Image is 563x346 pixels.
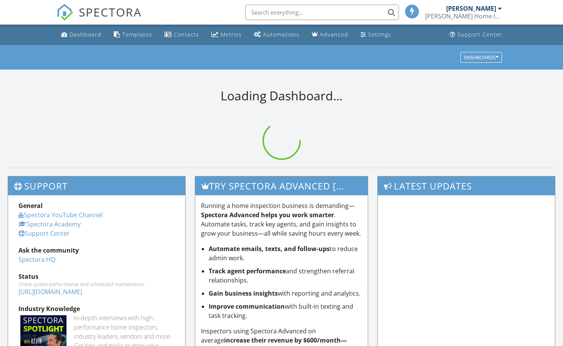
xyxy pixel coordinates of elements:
a: Spectora YouTube Channel [18,211,103,219]
div: Templates [122,31,152,38]
strong: Track agent performance [209,267,286,275]
div: Ask the community [18,246,175,255]
h3: Support [8,176,185,195]
div: Industry Knowledge [18,304,175,313]
a: Metrics [208,28,245,42]
div: Metrics [221,31,242,38]
div: Advanced [320,31,348,38]
strong: Spectora Advanced helps you work smarter [201,211,334,219]
strong: Automate emails, texts, and follow-ups [209,245,330,253]
li: and strengthen referral relationships. [209,266,362,285]
input: Search everything... [245,5,399,20]
div: Contacts [174,31,199,38]
li: with built-in texting and task tracking. [209,302,362,320]
a: SPECTORA [56,10,142,27]
div: Automations [263,31,299,38]
li: to reduce admin work. [209,244,362,263]
div: Settings [368,31,391,38]
li: with reporting and analytics. [209,289,362,298]
div: Dashboards [464,55,498,60]
a: Spectora HQ [18,255,55,264]
div: [PERSON_NAME] [446,5,496,12]
h3: Try spectora advanced [DATE] [195,176,368,195]
a: Contacts [161,28,202,42]
div: Status [18,272,175,281]
p: Running a home inspection business is demanding— . Automate tasks, track key agents, and gain ins... [201,201,362,238]
div: Check system performance and scheduled maintenance. [18,281,175,287]
div: Support Center [457,31,502,38]
a: Support Center [447,28,505,42]
div: Kane Home Inspection Services LLC [425,12,502,20]
a: Support Center [18,229,70,238]
a: Spectora Academy [18,220,81,228]
button: Dashboards [460,52,502,63]
img: The Best Home Inspection Software - Spectora [56,4,73,21]
span: SPECTORA [79,4,142,20]
h3: Latest Updates [378,176,555,195]
strong: Improve communication [209,302,285,311]
a: Settings [357,28,394,42]
a: Templates [111,28,155,42]
div: Dashboard [70,31,101,38]
strong: Gain business insights [209,289,278,298]
a: Dashboard [58,28,105,42]
a: Automations (Basic) [251,28,302,42]
a: Advanced [309,28,351,42]
a: [URL][DOMAIN_NAME] [18,288,82,296]
strong: General [18,201,43,210]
